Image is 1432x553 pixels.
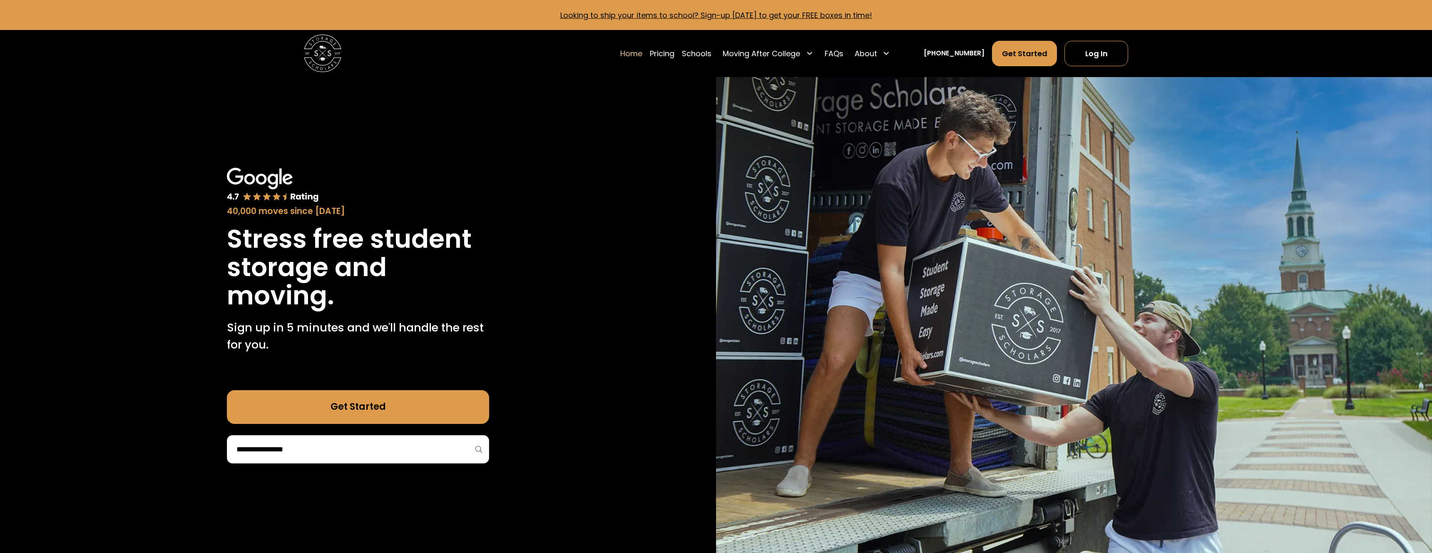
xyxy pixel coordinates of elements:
[227,390,489,424] a: Get Started
[227,319,489,353] p: Sign up in 5 minutes and we'll handle the rest for you.
[620,40,642,67] a: Home
[227,168,319,203] img: Google 4.7 star rating
[1064,41,1128,66] a: Log In
[227,225,489,310] h1: Stress free student storage and moving.
[855,48,877,59] div: About
[227,205,489,217] div: 40,000 moves since [DATE]
[560,10,872,20] a: Looking to ship your items to school? Sign-up [DATE] to get your FREE boxes in time!
[682,40,711,67] a: Schools
[723,48,800,59] div: Moving After College
[851,40,894,67] div: About
[304,35,341,72] img: Storage Scholars main logo
[992,41,1057,66] a: Get Started
[924,48,984,58] a: [PHONE_NUMBER]
[650,40,674,67] a: Pricing
[719,40,817,67] div: Moving After College
[825,40,843,67] a: FAQs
